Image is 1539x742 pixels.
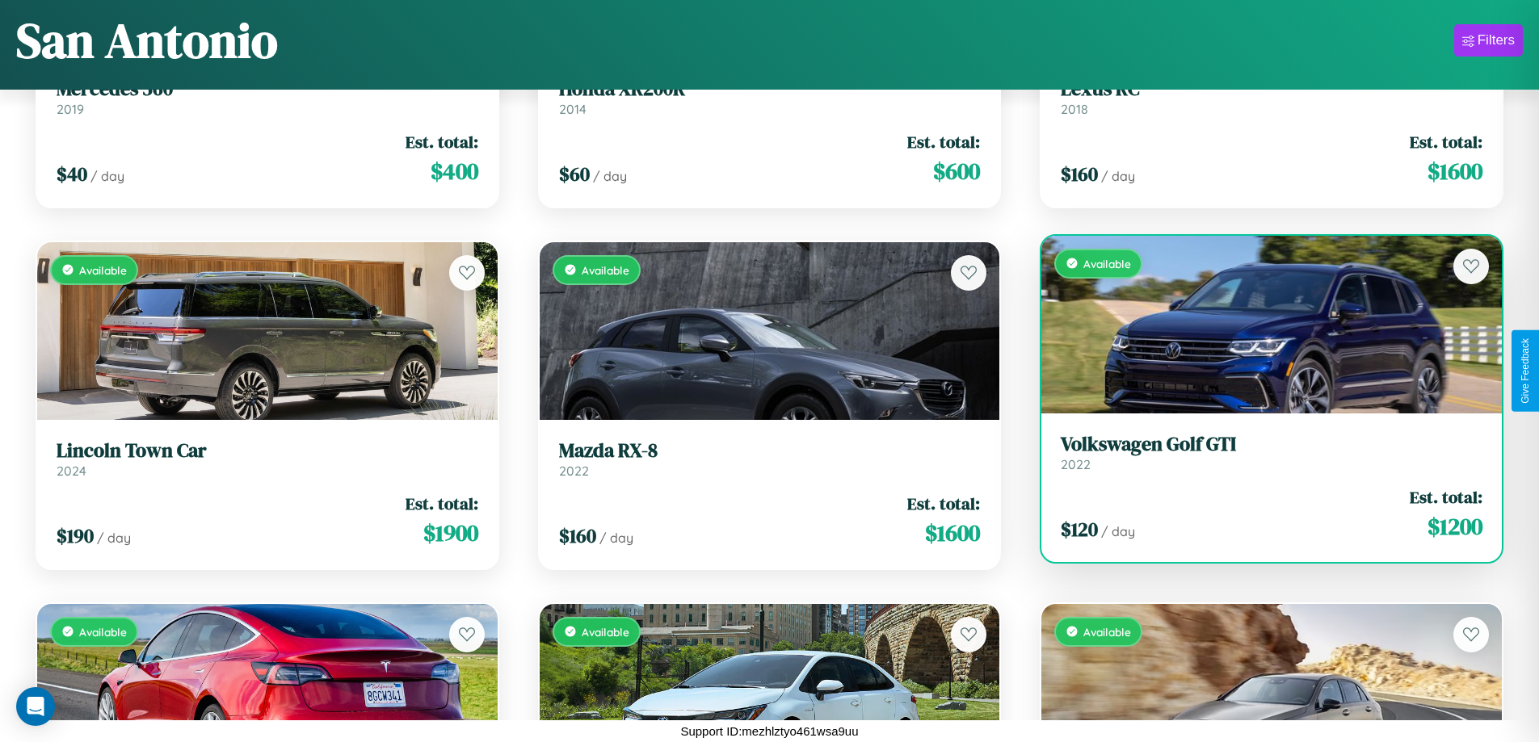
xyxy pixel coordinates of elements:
[559,439,981,463] h3: Mazda RX-8
[1410,485,1482,509] span: Est. total:
[1101,523,1135,539] span: / day
[1083,625,1131,639] span: Available
[559,439,981,479] a: Mazda RX-82022
[1410,130,1482,153] span: Est. total:
[79,625,127,639] span: Available
[57,463,86,479] span: 2024
[599,530,633,546] span: / day
[1061,433,1482,456] h3: Volkswagen Golf GTI
[1428,510,1482,543] span: $ 1200
[97,530,131,546] span: / day
[57,161,87,187] span: $ 40
[57,101,84,117] span: 2019
[559,463,589,479] span: 2022
[79,263,127,277] span: Available
[559,101,587,117] span: 2014
[1061,516,1098,543] span: $ 120
[406,130,478,153] span: Est. total:
[1061,101,1088,117] span: 2018
[1061,433,1482,472] a: Volkswagen Golf GTI2022
[431,155,478,187] span: $ 400
[559,78,981,117] a: Honda XR200R2014
[1454,24,1523,57] button: Filters
[57,78,478,101] h3: Mercedes 560
[16,7,278,73] h1: San Antonio
[925,517,980,549] span: $ 1600
[559,78,981,101] h3: Honda XR200R
[933,155,980,187] span: $ 600
[1061,456,1091,472] span: 2022
[406,492,478,515] span: Est. total:
[1101,168,1135,184] span: / day
[57,439,478,479] a: Lincoln Town Car2024
[1520,338,1531,404] div: Give Feedback
[559,522,596,549] span: $ 160
[559,161,590,187] span: $ 60
[57,439,478,463] h3: Lincoln Town Car
[90,168,124,184] span: / day
[57,522,94,549] span: $ 190
[1061,78,1482,117] a: Lexus RC2018
[423,517,478,549] span: $ 1900
[593,168,627,184] span: / day
[582,263,629,277] span: Available
[680,720,858,742] p: Support ID: mezhlztyo461wsa9uu
[1478,32,1515,48] div: Filters
[907,130,980,153] span: Est. total:
[582,625,629,639] span: Available
[16,687,55,726] div: Open Intercom Messenger
[57,78,478,117] a: Mercedes 5602019
[1061,161,1098,187] span: $ 160
[1083,257,1131,270] span: Available
[1061,78,1482,101] h3: Lexus RC
[1428,155,1482,187] span: $ 1600
[907,492,980,515] span: Est. total:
